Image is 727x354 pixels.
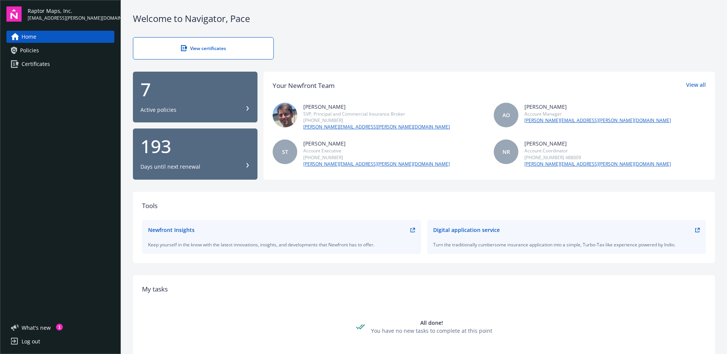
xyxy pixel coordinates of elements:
span: NR [502,148,510,156]
div: View certificates [148,45,258,52]
div: [PERSON_NAME] [524,139,671,147]
button: 193Days until next renewal [133,128,257,180]
span: What ' s new [22,324,51,332]
div: [PERSON_NAME] [303,103,450,111]
div: Keep yourself in the know with the latest innovations, insights, and developments that Newfront h... [148,241,415,248]
button: Raptor Maps, Inc.[EMAIL_ADDRESS][PERSON_NAME][DOMAIN_NAME] [28,6,114,22]
img: navigator-logo.svg [6,6,22,22]
a: View certificates [133,37,274,60]
div: Log out [22,335,40,348]
a: Home [6,31,114,43]
a: Certificates [6,58,114,70]
span: Policies [20,44,39,56]
div: [PERSON_NAME] [524,103,671,111]
div: My tasks [142,284,706,294]
a: [PERSON_NAME][EMAIL_ADDRESS][PERSON_NAME][DOMAIN_NAME] [524,161,671,168]
div: [PHONE_NUMBER] 488009 [524,154,671,161]
div: [PERSON_NAME] [303,139,450,147]
div: Account Manager [524,111,671,117]
div: [PHONE_NUMBER] [303,154,450,161]
div: 1 [56,324,63,331]
span: AO [502,111,510,119]
div: Tools [142,201,706,211]
div: Days until next renewal [140,163,200,171]
div: [PHONE_NUMBER] [303,117,450,124]
a: View all [686,81,706,91]
a: [PERSON_NAME][EMAIL_ADDRESS][PERSON_NAME][DOMAIN_NAME] [303,124,450,130]
span: Home [22,31,36,43]
div: 7 [140,80,250,99]
div: 193 [140,137,250,155]
img: photo [273,103,297,127]
span: Raptor Maps, Inc. [28,7,114,15]
button: 7Active policies [133,72,257,123]
div: Welcome to Navigator , Pace [133,12,715,25]
span: Certificates [22,58,50,70]
a: Policies [6,44,114,56]
a: [PERSON_NAME][EMAIL_ADDRESS][PERSON_NAME][DOMAIN_NAME] [524,117,671,124]
div: Digital application service [433,226,500,234]
div: SVP, Principal and Commercial Insurance Broker [303,111,450,117]
div: You have no new tasks to complete at this point [371,327,492,335]
div: Account Executive [303,147,450,154]
button: What's new1 [6,324,63,332]
div: Your Newfront Team [273,81,335,91]
span: ST [282,148,288,156]
div: Turn the traditionally cumbersome insurance application into a simple, Turbo-Tax like experience ... [433,241,700,248]
div: All done! [371,319,492,327]
div: Newfront Insights [148,226,195,234]
span: [EMAIL_ADDRESS][PERSON_NAME][DOMAIN_NAME] [28,15,114,22]
a: [PERSON_NAME][EMAIL_ADDRESS][PERSON_NAME][DOMAIN_NAME] [303,161,450,168]
div: Account Coordinator [524,147,671,154]
div: Active policies [140,106,176,114]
